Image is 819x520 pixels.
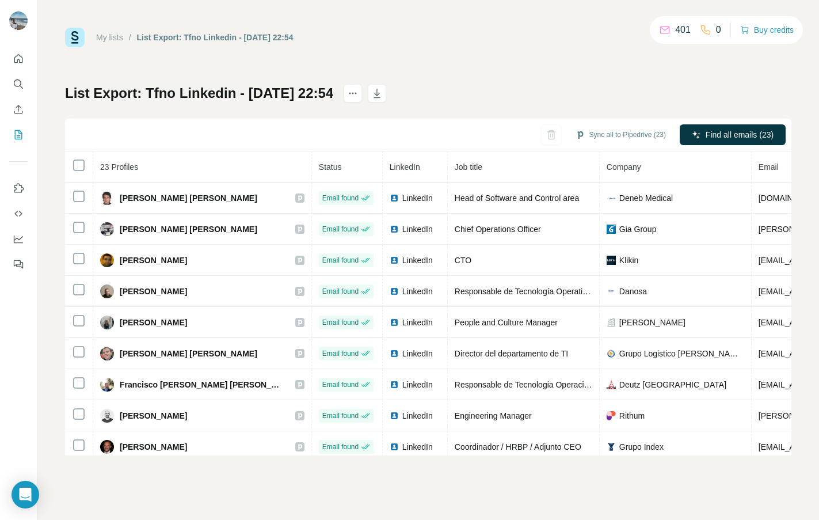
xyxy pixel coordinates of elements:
[9,124,28,145] button: My lists
[455,162,482,172] span: Job title
[455,193,579,203] span: Head of Software and Control area
[619,192,673,204] span: Deneb Medical
[390,349,399,358] img: LinkedIn logo
[390,225,399,234] img: LinkedIn logo
[455,225,541,234] span: Chief Operations Officer
[100,440,114,454] img: Avatar
[120,223,257,235] span: [PERSON_NAME] [PERSON_NAME]
[322,286,359,297] span: Email found
[322,193,359,203] span: Email found
[402,255,433,266] span: LinkedIn
[120,317,187,328] span: [PERSON_NAME]
[455,411,532,420] span: Engineering Manager
[455,349,568,358] span: Director del departamento de TI
[607,442,616,451] img: company-logo
[322,411,359,421] span: Email found
[402,317,433,328] span: LinkedIn
[759,162,779,172] span: Email
[619,255,638,266] span: Klikin
[100,316,114,329] img: Avatar
[9,229,28,249] button: Dashboard
[567,126,674,143] button: Sync all to Pipedrive (23)
[9,99,28,120] button: Enrich CSV
[706,129,774,141] span: Find all emails (23)
[619,223,657,235] span: Gia Group
[455,256,471,265] span: CTO
[120,379,284,390] span: Francisco [PERSON_NAME] [PERSON_NAME]
[619,379,726,390] span: Deutz [GEOGRAPHIC_DATA]
[455,318,558,327] span: People and Culture Manager
[120,348,257,359] span: [PERSON_NAME] [PERSON_NAME]
[740,22,794,38] button: Buy credits
[607,162,641,172] span: Company
[390,380,399,389] img: LinkedIn logo
[455,287,683,296] span: Responsable de Tecnología Operativa | Industrial Data Scientist
[9,254,28,275] button: Feedback
[65,28,85,47] img: Surfe Logo
[9,203,28,224] button: Use Surfe API
[402,192,433,204] span: LinkedIn
[390,162,420,172] span: LinkedIn
[607,349,616,358] img: company-logo
[319,162,342,172] span: Status
[100,284,114,298] img: Avatar
[322,442,359,452] span: Email found
[100,162,138,172] span: 23 Profiles
[402,410,433,422] span: LinkedIn
[100,253,114,267] img: Avatar
[9,178,28,199] button: Use Surfe on LinkedIn
[12,481,39,508] div: Open Intercom Messenger
[402,286,433,297] span: LinkedIn
[322,317,359,328] span: Email found
[390,318,399,327] img: LinkedIn logo
[455,380,599,389] span: Responsable de Tecnologia Operacional
[120,192,257,204] span: [PERSON_NAME] [PERSON_NAME]
[607,193,616,203] img: company-logo
[619,317,685,328] span: [PERSON_NAME]
[390,442,399,451] img: LinkedIn logo
[120,441,187,453] span: [PERSON_NAME]
[100,409,114,423] img: Avatar
[96,33,123,42] a: My lists
[402,379,433,390] span: LinkedIn
[100,191,114,205] img: Avatar
[344,84,362,103] button: actions
[619,441,664,453] span: Grupo Index
[100,222,114,236] img: Avatar
[322,379,359,390] span: Email found
[390,411,399,420] img: LinkedIn logo
[716,23,721,37] p: 0
[402,441,433,453] span: LinkedIn
[675,23,691,37] p: 401
[120,410,187,422] span: [PERSON_NAME]
[402,348,433,359] span: LinkedIn
[607,256,616,265] img: company-logo
[322,348,359,359] span: Email found
[390,256,399,265] img: LinkedIn logo
[455,442,581,451] span: Coordinador / HRBP / Adjunto CEO
[129,32,131,43] li: /
[322,255,359,265] span: Email found
[9,12,28,30] img: Avatar
[100,347,114,360] img: Avatar
[65,84,333,103] h1: List Export: Tfno Linkedin - [DATE] 22:54
[137,32,294,43] div: List Export: Tfno Linkedin - [DATE] 22:54
[120,255,187,266] span: [PERSON_NAME]
[607,380,616,389] img: company-logo
[402,223,433,235] span: LinkedIn
[322,224,359,234] span: Email found
[619,286,647,297] span: Danosa
[390,193,399,203] img: LinkedIn logo
[120,286,187,297] span: [PERSON_NAME]
[9,48,28,69] button: Quick start
[390,287,399,296] img: LinkedIn logo
[607,411,616,420] img: company-logo
[100,378,114,392] img: Avatar
[607,287,616,296] img: company-logo
[619,410,645,422] span: Rithum
[9,74,28,94] button: Search
[607,225,616,234] img: company-logo
[619,348,744,359] span: Grupo Logistico [PERSON_NAME]
[680,124,786,145] button: Find all emails (23)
